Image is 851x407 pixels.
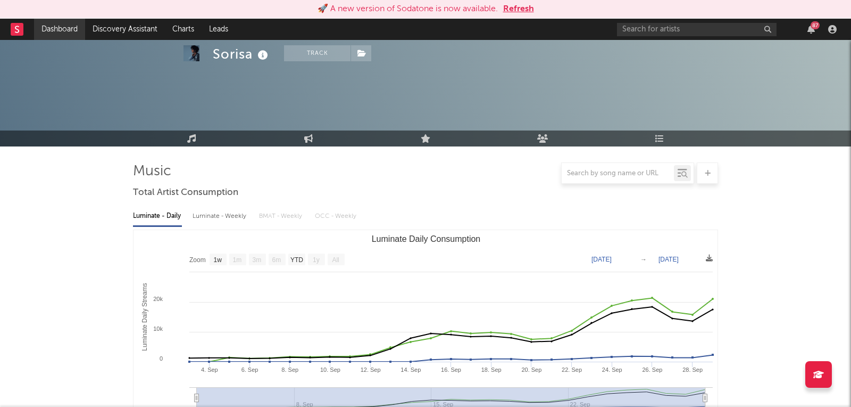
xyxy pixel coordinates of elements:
a: Charts [165,19,202,40]
div: 87 [811,21,820,29]
text: 10k [153,325,163,332]
text: 12. Sep [361,367,381,373]
div: Luminate - Daily [133,207,182,225]
text: 24. Sep [602,367,622,373]
text: 1y [313,256,320,264]
text: 8. Sep [281,367,298,373]
text: 16. Sep [441,367,461,373]
text: 20k [153,296,163,302]
text: 6m [272,256,281,264]
span: Total Artist Consumption [133,186,238,199]
text: 18. Sep [481,367,502,373]
button: 87 [807,25,815,34]
text: 10. Sep [320,367,340,373]
text: 4. Sep [201,367,218,373]
input: Search by song name or URL [562,169,674,178]
div: 🚀 A new version of Sodatone is now available. [318,3,498,15]
div: Luminate - Weekly [193,207,248,225]
text: Zoom [189,256,206,264]
div: Sorisa [213,45,271,63]
text: 1w [214,256,222,264]
text: [DATE] [591,256,612,263]
input: Search for artists [617,23,777,36]
a: Dashboard [34,19,85,40]
text: 20. Sep [521,367,541,373]
a: Leads [202,19,236,40]
text: Luminate Daily Streams [141,283,148,351]
button: Refresh [503,3,534,15]
text: 14. Sep [401,367,421,373]
text: All [332,256,339,264]
a: Discovery Assistant [85,19,165,40]
text: 3m [253,256,262,264]
text: YTD [290,256,303,264]
text: 26. Sep [643,367,663,373]
text: 1m [233,256,242,264]
text: Luminate Daily Consumption [372,234,481,243]
text: 6. Sep [241,367,258,373]
text: 28. Sep [682,367,703,373]
text: 0 [160,355,163,362]
button: Track [284,45,351,61]
text: [DATE] [658,256,679,263]
text: → [640,256,647,263]
text: 22. Sep [562,367,582,373]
